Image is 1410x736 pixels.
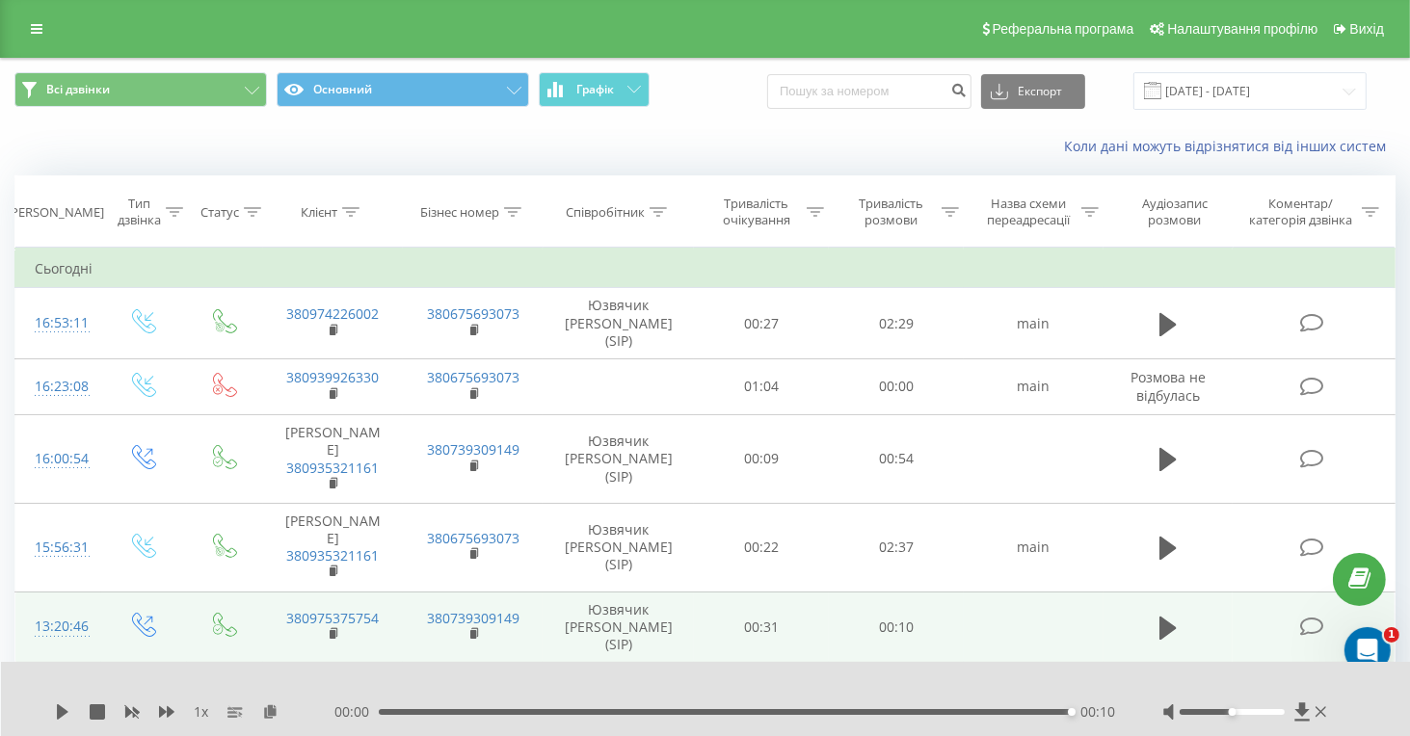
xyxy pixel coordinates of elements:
[1068,708,1076,716] div: Accessibility label
[118,196,161,228] div: Тип дзвінка
[1344,627,1391,673] iframe: Intercom live chat
[964,503,1104,591] td: main
[35,304,82,342] div: 16:53:11
[1167,21,1317,37] span: Налаштування профілю
[829,358,964,414] td: 00:00
[576,83,614,96] span: Графік
[15,250,1396,288] td: Сьогодні
[767,74,971,109] input: Пошук за номером
[420,204,499,221] div: Бізнес номер
[993,21,1134,37] span: Реферальна програма
[964,288,1104,359] td: main
[286,368,379,386] a: 380939926330
[711,196,802,228] div: Тривалість очікування
[427,368,519,386] a: 380675693073
[286,609,379,627] a: 380975375754
[427,304,519,323] a: 380675693073
[286,459,379,477] a: 380935321161
[286,546,379,565] a: 380935321161
[1228,708,1236,716] div: Accessibility label
[35,440,82,478] div: 16:00:54
[1350,21,1384,37] span: Вихід
[566,204,645,221] div: Співробітник
[1064,137,1396,155] a: Коли дані можуть відрізнятися вiд інших систем
[1080,702,1115,722] span: 00:10
[427,529,519,547] a: 380675693073
[1121,196,1228,228] div: Аудіозапис розмови
[543,288,694,359] td: Юзвячик [PERSON_NAME] (SIP)
[334,702,379,722] span: 00:00
[694,415,829,504] td: 00:09
[829,503,964,591] td: 02:37
[1131,368,1206,404] span: Розмова не відбулась
[829,288,964,359] td: 02:29
[694,358,829,414] td: 01:04
[277,72,529,107] button: Основний
[543,415,694,504] td: Юзвячик [PERSON_NAME] (SIP)
[846,196,937,228] div: Тривалість розмови
[1244,196,1357,228] div: Коментар/категорія дзвінка
[301,204,337,221] div: Клієнт
[427,609,519,627] a: 380739309149
[35,608,82,645] div: 13:20:46
[200,204,239,221] div: Статус
[263,503,403,591] td: [PERSON_NAME]
[829,591,964,663] td: 00:10
[46,82,110,97] span: Всі дзвінки
[981,196,1077,228] div: Назва схеми переадресації
[14,72,267,107] button: Всі дзвінки
[7,204,104,221] div: [PERSON_NAME]
[194,702,208,722] span: 1 x
[427,440,519,459] a: 380739309149
[694,288,829,359] td: 00:27
[35,368,82,406] div: 16:23:08
[829,415,964,504] td: 00:54
[964,358,1104,414] td: main
[694,591,829,663] td: 00:31
[543,591,694,663] td: Юзвячик [PERSON_NAME] (SIP)
[543,503,694,591] td: Юзвячик [PERSON_NAME] (SIP)
[35,529,82,566] div: 15:56:31
[263,415,403,504] td: [PERSON_NAME]
[1384,627,1399,643] span: 1
[981,74,1085,109] button: Експорт
[286,304,379,323] a: 380974226002
[694,503,829,591] td: 00:22
[539,72,650,107] button: Графік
